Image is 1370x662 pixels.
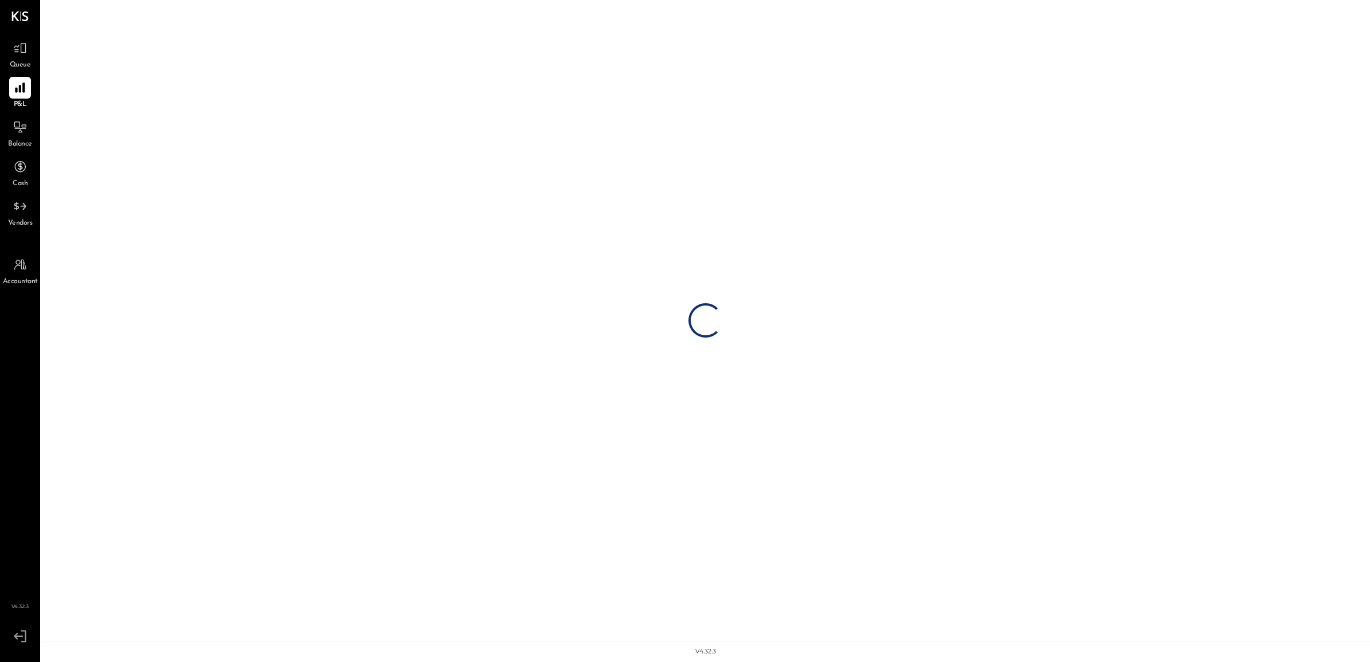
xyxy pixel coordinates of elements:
[695,647,716,656] div: v 4.32.3
[1,156,40,189] a: Cash
[1,77,40,110] a: P&L
[8,218,33,229] span: Vendors
[3,277,38,287] span: Accountant
[1,37,40,70] a: Queue
[1,195,40,229] a: Vendors
[14,100,27,110] span: P&L
[1,116,40,150] a: Balance
[1,254,40,287] a: Accountant
[10,60,31,70] span: Queue
[13,179,28,189] span: Cash
[8,139,32,150] span: Balance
